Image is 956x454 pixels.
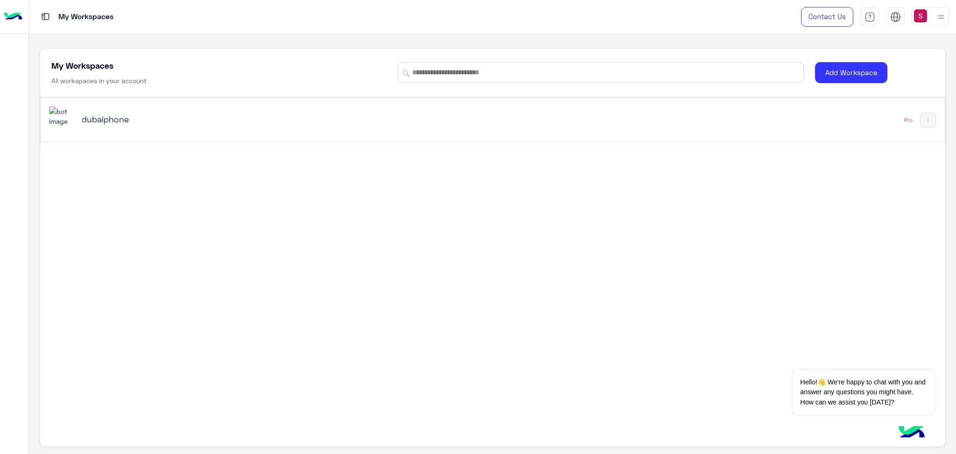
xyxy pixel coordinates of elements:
[801,7,853,27] a: Contact Us
[40,11,51,22] img: tab
[793,370,934,414] span: Hello!👋 We're happy to chat with you and answer any questions you might have. How can we assist y...
[865,12,875,22] img: tab
[895,417,928,449] img: hulul-logo.png
[51,60,113,71] h5: My Workspaces
[914,9,927,22] img: userImage
[935,11,947,23] img: profile
[815,62,887,83] button: Add Workspace
[860,7,879,27] a: tab
[51,76,147,85] h6: All workspaces in your account
[4,7,22,27] img: Logo
[58,11,113,23] p: My Workspaces
[904,116,913,124] div: Pro
[890,12,901,22] img: tab
[82,113,401,125] h5: dubaiphone
[49,106,74,127] img: 1403182699927242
